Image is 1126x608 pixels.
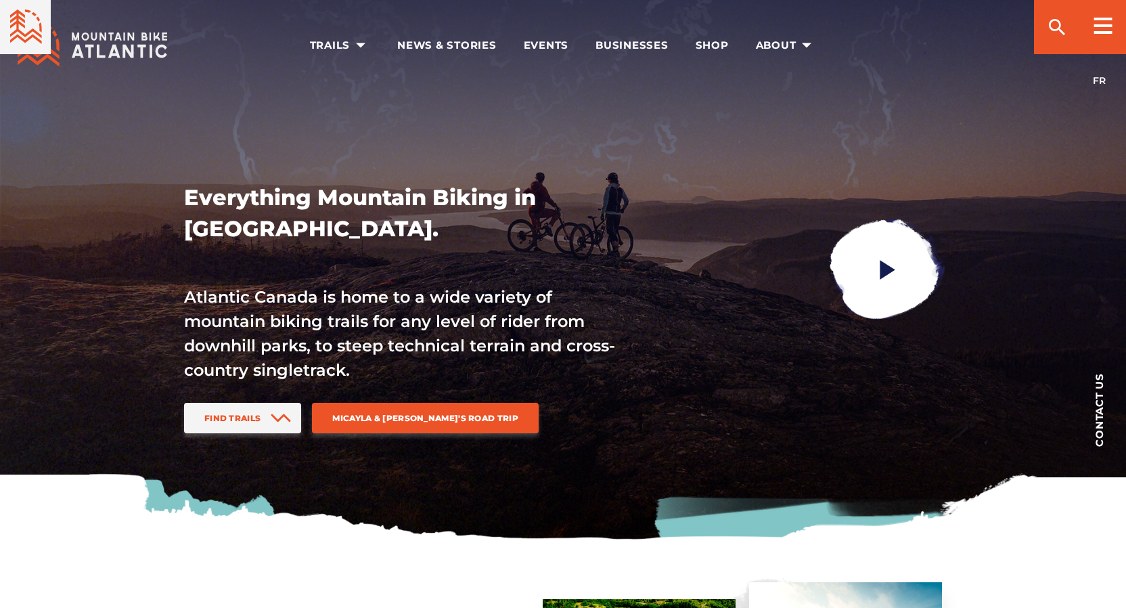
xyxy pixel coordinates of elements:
[312,403,539,433] a: Micayla & [PERSON_NAME]'s Road Trip
[696,39,729,52] span: Shop
[184,182,617,244] h1: Everything Mountain Biking in [GEOGRAPHIC_DATA].
[756,39,817,52] span: About
[1094,373,1104,447] span: Contact us
[204,413,261,423] span: Find Trails
[595,39,669,52] span: Businesses
[351,36,370,55] ion-icon: arrow dropdown
[397,39,497,52] span: News & Stories
[332,413,518,423] span: Micayla & [PERSON_NAME]'s Road Trip
[184,403,301,433] a: Find Trails
[1046,16,1068,38] ion-icon: search
[1093,74,1106,87] a: FR
[310,39,371,52] span: Trails
[876,257,900,282] ion-icon: play
[797,36,816,55] ion-icon: arrow dropdown
[524,39,569,52] span: Events
[184,285,617,383] p: Atlantic Canada is home to a wide variety of mountain biking trails for any level of rider from d...
[1072,352,1126,467] a: Contact us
